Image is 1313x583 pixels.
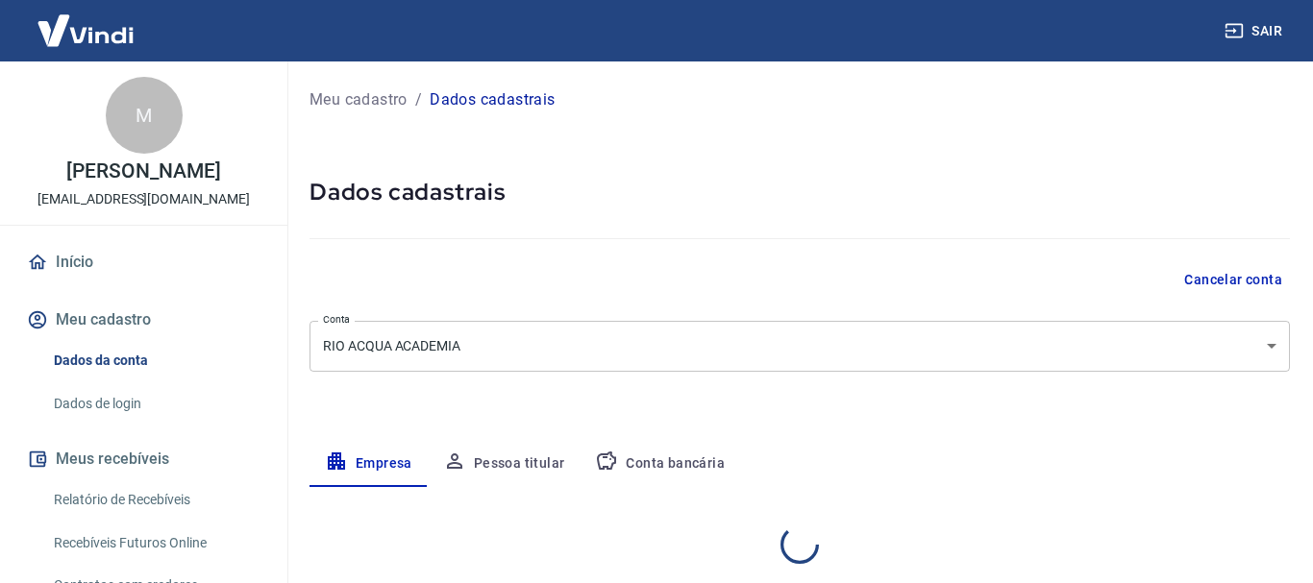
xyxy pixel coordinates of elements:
button: Empresa [310,441,428,487]
a: Dados da conta [46,341,264,380]
button: Meu cadastro [23,299,264,341]
button: Meus recebíveis [23,438,264,480]
label: Conta [323,312,350,327]
a: Meu cadastro [310,88,408,111]
button: Conta bancária [580,441,740,487]
a: Dados de login [46,384,264,424]
p: [EMAIL_ADDRESS][DOMAIN_NAME] [37,189,250,209]
img: Vindi [23,1,148,60]
div: M [106,77,183,154]
h5: Dados cadastrais [310,177,1290,207]
button: Cancelar conta [1177,262,1290,298]
div: RIO ACQUA ACADEMIA [310,321,1290,372]
p: / [415,88,422,111]
p: Dados cadastrais [430,88,555,111]
a: Início [23,241,264,283]
a: Recebíveis Futuros Online [46,523,264,563]
button: Sair [1221,13,1290,49]
p: [PERSON_NAME] [66,161,220,182]
button: Pessoa titular [428,441,581,487]
a: Relatório de Recebíveis [46,480,264,520]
